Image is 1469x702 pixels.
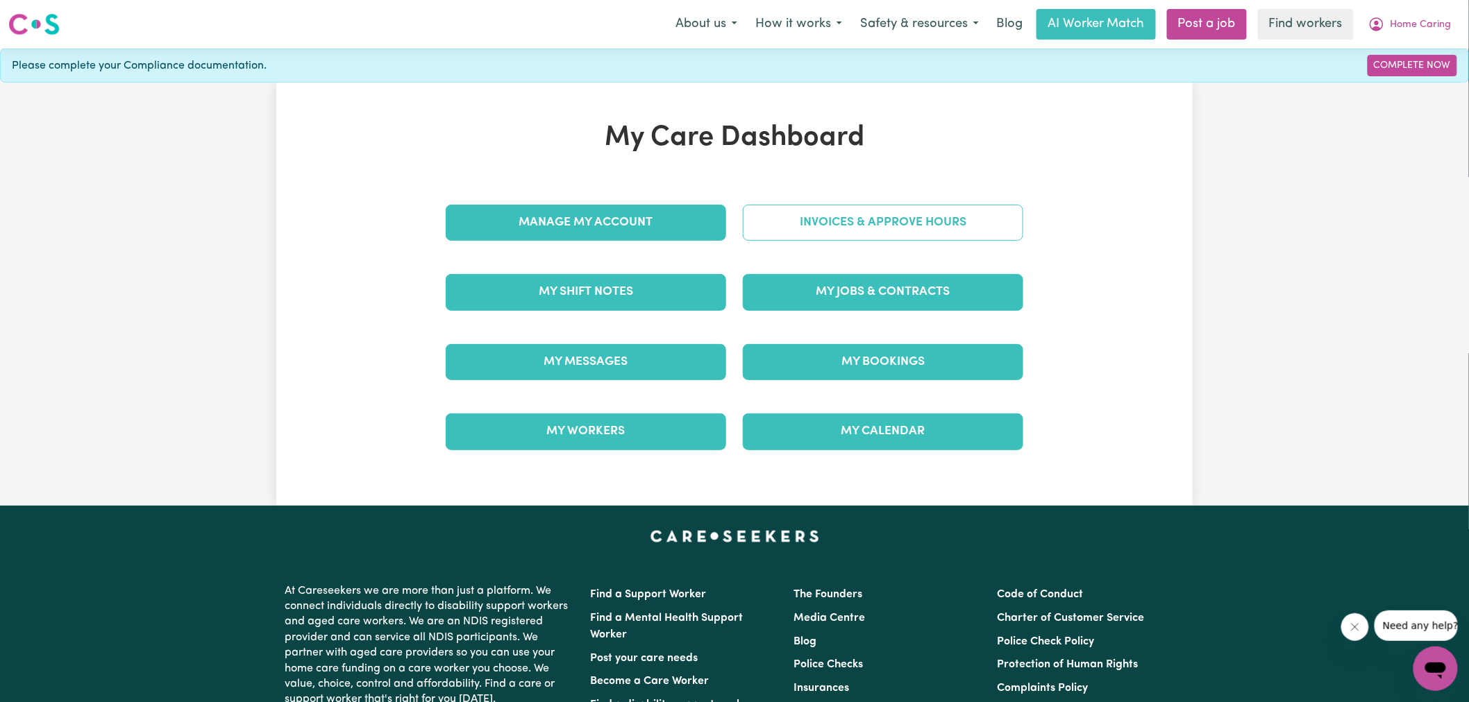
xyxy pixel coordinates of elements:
[8,12,60,37] img: Careseekers logo
[446,274,726,310] a: My Shift Notes
[998,659,1139,670] a: Protection of Human Rights
[743,413,1023,450] a: My Calendar
[1391,17,1452,33] span: Home Caring
[446,205,726,241] a: Manage My Account
[794,636,816,647] a: Blog
[794,659,863,670] a: Police Checks
[8,8,60,40] a: Careseekers logo
[998,589,1084,600] a: Code of Conduct
[1258,9,1354,40] a: Find workers
[998,636,1095,647] a: Police Check Policy
[590,613,743,640] a: Find a Mental Health Support Worker
[590,589,706,600] a: Find a Support Worker
[446,344,726,380] a: My Messages
[1036,9,1156,40] a: AI Worker Match
[666,10,746,39] button: About us
[1413,647,1458,691] iframe: Button to launch messaging window
[743,205,1023,241] a: Invoices & Approve Hours
[988,9,1031,40] a: Blog
[794,613,865,624] a: Media Centre
[1167,9,1247,40] a: Post a job
[8,10,84,21] span: Need any help?
[998,613,1145,624] a: Charter of Customer Service
[650,531,819,542] a: Careseekers home page
[12,58,267,74] span: Please complete your Compliance documentation.
[1359,10,1461,39] button: My Account
[446,413,726,450] a: My Workers
[794,589,862,600] a: The Founders
[590,676,709,687] a: Become a Care Worker
[590,653,698,664] a: Post your care needs
[743,344,1023,380] a: My Bookings
[1341,613,1369,641] iframe: Close message
[794,683,849,694] a: Insurances
[1368,55,1457,76] a: Complete Now
[998,683,1089,694] a: Complaints Policy
[437,121,1032,155] h1: My Care Dashboard
[1375,610,1458,641] iframe: Message from company
[851,10,988,39] button: Safety & resources
[746,10,851,39] button: How it works
[743,274,1023,310] a: My Jobs & Contracts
